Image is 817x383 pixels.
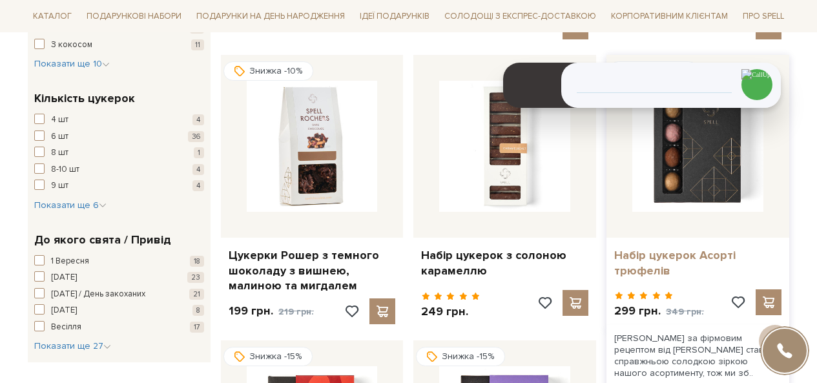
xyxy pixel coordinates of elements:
span: 21 [189,289,204,300]
span: 17 [190,322,204,333]
a: Корпоративним клієнтам [606,5,733,27]
span: 1 Вересня [51,255,89,268]
span: Подарункові набори [81,6,187,26]
span: 18 [190,256,204,267]
span: 8 шт [51,147,68,160]
span: 349 грн. [666,306,704,317]
span: Кількість цукерок [34,90,135,107]
span: Подарунки на День народження [191,6,350,26]
button: 9 шт 4 [34,180,204,192]
span: 23 [187,272,204,283]
button: Показати ще 27 [34,340,111,353]
span: 4 [192,114,204,125]
div: Знижка -15% [609,61,698,81]
span: 4 шт [51,114,68,127]
button: 6 шт 36 [34,130,204,143]
button: [DATE] / День закоханих 21 [34,288,204,301]
p: 249 грн. [421,304,480,319]
button: 1 Вересня 18 [34,255,204,268]
span: [DATE] [51,271,77,284]
button: 8 шт 1 [34,147,204,160]
button: Весілля 17 [34,321,204,334]
span: Весілля [51,321,81,334]
div: Знижка -10% [223,61,313,81]
span: Показати ще 27 [34,340,111,351]
button: З кокосом 11 [34,39,204,52]
button: [DATE] 8 [34,304,204,317]
span: [DATE] [51,304,77,317]
div: Знижка -15% [416,347,505,366]
span: 11 [191,39,204,50]
span: До якого свята / Привід [34,231,171,249]
span: Ідеї подарунків [355,6,435,26]
a: Цукерки Рошер з темного шоколаду з вишнею, малиною та мигдалем [229,248,396,293]
span: З кокосом [51,39,92,52]
a: Солодощі з експрес-доставкою [439,5,601,27]
span: 6 шт [51,130,68,143]
span: Показати ще 10 [34,58,110,69]
span: Показати ще 6 [34,200,107,211]
span: 8 [192,305,204,316]
p: 199 грн. [229,304,314,319]
span: 36 [188,131,204,142]
div: Знижка -15% [223,347,313,366]
a: Набір цукерок з солоною карамеллю [421,248,588,278]
span: 4 [192,180,204,191]
button: 8-10 шт 4 [34,163,204,176]
button: [DATE] 23 [34,271,204,284]
p: 299 грн. [614,304,704,319]
button: Показати ще 6 [34,199,107,212]
span: 4 [192,164,204,175]
span: 1 [194,147,204,158]
a: Набір цукерок Асорті трюфелів [614,248,781,278]
span: 219 грн. [278,306,314,317]
span: Про Spell [738,6,789,26]
span: 8-10 шт [51,163,79,176]
span: [DATE] / День закоханих [51,288,145,301]
button: Показати ще 10 [34,57,110,70]
span: Каталог [28,6,77,26]
span: 9 шт [51,180,68,192]
button: 4 шт 4 [34,114,204,127]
